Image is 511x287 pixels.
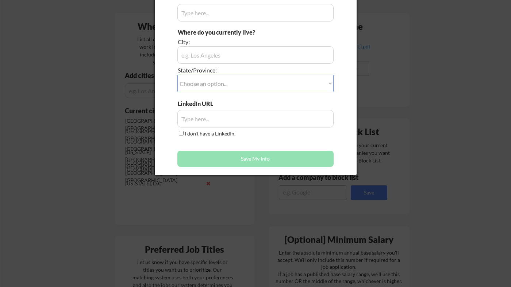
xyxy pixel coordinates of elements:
[177,46,334,64] input: e.g. Los Angeles
[185,130,235,137] label: I don't have a LinkedIn.
[177,151,334,167] button: Save My Info
[178,38,293,46] div: City:
[178,66,293,74] div: State/Province:
[178,28,293,36] div: Where do you currently live?
[177,110,334,127] input: Type here...
[177,4,334,21] input: Type here...
[178,100,232,108] div: LinkedIn URL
